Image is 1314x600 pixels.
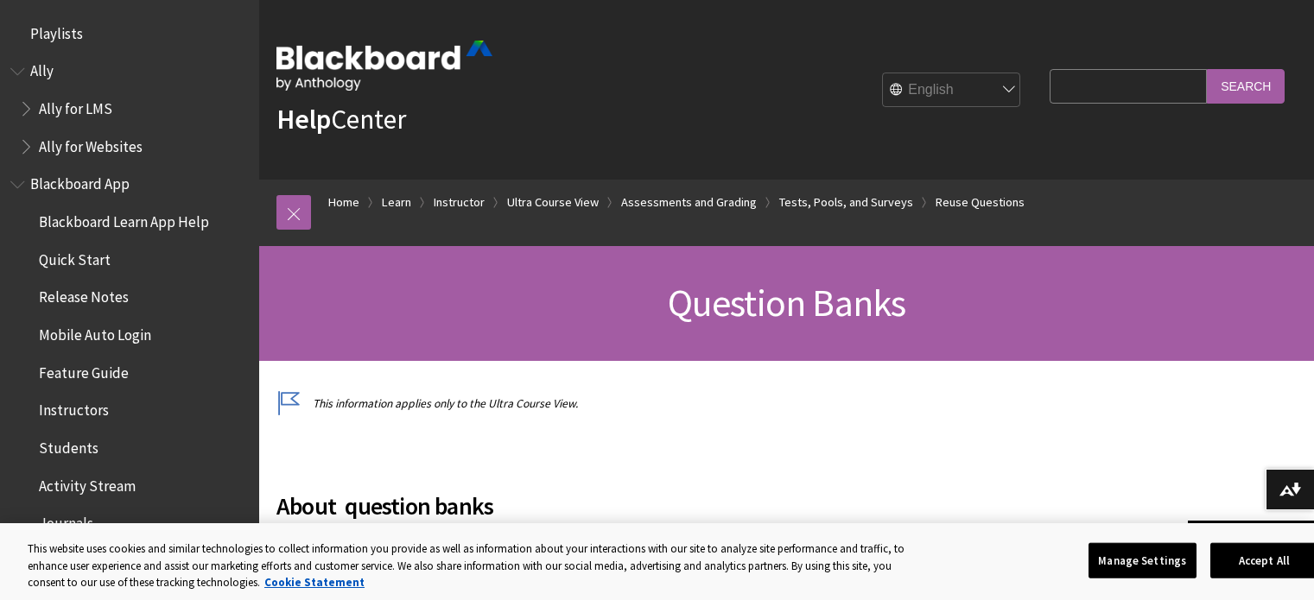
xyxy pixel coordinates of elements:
[30,170,130,193] span: Blackboard App
[39,94,112,117] span: Ally for LMS
[39,509,93,533] span: Journals
[276,102,331,136] strong: Help
[1188,521,1314,553] a: Back to top
[434,192,485,213] a: Instructor
[936,192,1025,213] a: Reuse Questions
[382,192,411,213] a: Learn
[507,192,599,213] a: Ultra Course View
[39,433,98,457] span: Students
[39,358,129,382] span: Feature Guide
[276,102,406,136] a: HelpCenter
[276,488,1041,524] span: About question banks
[28,540,920,591] div: This website uses cookies and similar technologies to collect information you provide as well as ...
[39,207,209,231] span: Blackboard Learn App Help
[1207,69,1285,103] input: Search
[668,279,906,326] span: Question Banks
[39,396,109,420] span: Instructors
[779,192,913,213] a: Tests, Pools, and Surveys
[39,245,111,268] span: Quick Start
[39,283,129,306] span: Release Notes
[276,395,1041,412] p: This information applies only to the Ultra Course View.
[328,192,359,213] a: Home
[264,575,365,590] a: More information about your privacy, opens in a new tab
[30,19,83,42] span: Playlists
[30,57,54,80] span: Ally
[883,73,1021,108] select: Site Language Selector
[39,471,136,495] span: Activity Stream
[1089,542,1197,578] button: Manage Settings
[39,132,143,155] span: Ally for Websites
[10,19,249,48] nav: Book outline for Playlists
[621,192,757,213] a: Assessments and Grading
[10,57,249,161] nav: Book outline for Anthology Ally Help
[276,41,492,91] img: Blackboard by Anthology
[39,320,151,344] span: Mobile Auto Login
